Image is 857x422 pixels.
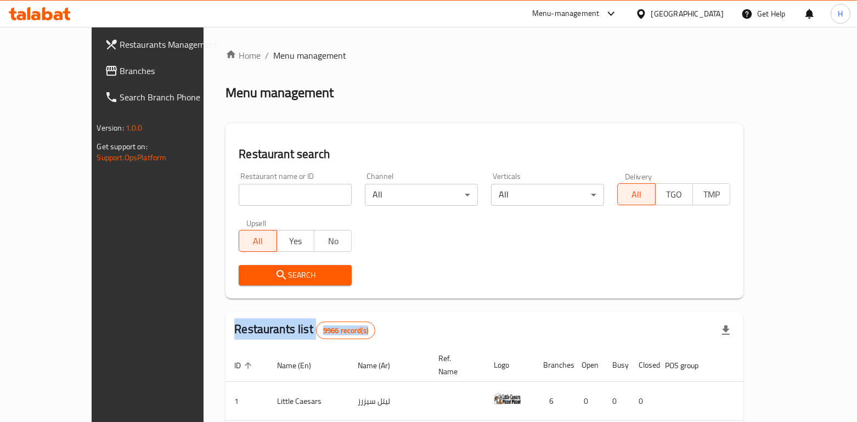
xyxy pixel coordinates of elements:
[96,58,235,84] a: Branches
[281,233,310,249] span: Yes
[630,348,656,382] th: Closed
[491,184,604,206] div: All
[534,348,573,382] th: Branches
[225,382,268,421] td: 1
[239,230,277,252] button: All
[319,233,347,249] span: No
[317,325,375,336] span: 9966 record(s)
[622,187,651,202] span: All
[625,172,652,180] label: Delivery
[534,382,573,421] td: 6
[120,91,226,104] span: Search Branch Phone
[316,322,375,339] div: Total records count
[604,348,630,382] th: Busy
[244,233,272,249] span: All
[314,230,352,252] button: No
[617,183,655,205] button: All
[349,382,430,421] td: ليتل سيزرز
[532,7,600,20] div: Menu-management
[234,359,255,372] span: ID
[97,150,167,165] a: Support.OpsPlatform
[697,187,726,202] span: TMP
[120,38,226,51] span: Restaurants Management
[630,382,656,421] td: 0
[126,121,143,135] span: 1.0.0
[268,382,349,421] td: Little Caesars
[358,359,404,372] span: Name (Ar)
[573,382,604,421] td: 0
[97,121,124,135] span: Version:
[247,268,343,282] span: Search
[838,8,843,20] span: H
[665,359,713,372] span: POS group
[692,183,730,205] button: TMP
[604,382,630,421] td: 0
[365,184,478,206] div: All
[239,184,352,206] input: Search for restaurant name or ID..
[225,84,334,102] h2: Menu management
[239,265,352,285] button: Search
[96,31,235,58] a: Restaurants Management
[494,385,521,413] img: Little Caesars
[651,8,724,20] div: [GEOGRAPHIC_DATA]
[438,352,472,378] span: Ref. Name
[265,49,269,62] li: /
[239,146,730,162] h2: Restaurant search
[96,84,235,110] a: Search Branch Phone
[485,348,534,382] th: Logo
[277,230,314,252] button: Yes
[713,317,739,344] div: Export file
[655,183,693,205] button: TGO
[573,348,604,382] th: Open
[120,64,226,77] span: Branches
[97,139,148,154] span: Get support on:
[660,187,689,202] span: TGO
[225,49,743,62] nav: breadcrumb
[273,49,346,62] span: Menu management
[225,49,261,62] a: Home
[277,359,325,372] span: Name (En)
[234,321,375,339] h2: Restaurants list
[246,219,267,227] label: Upsell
